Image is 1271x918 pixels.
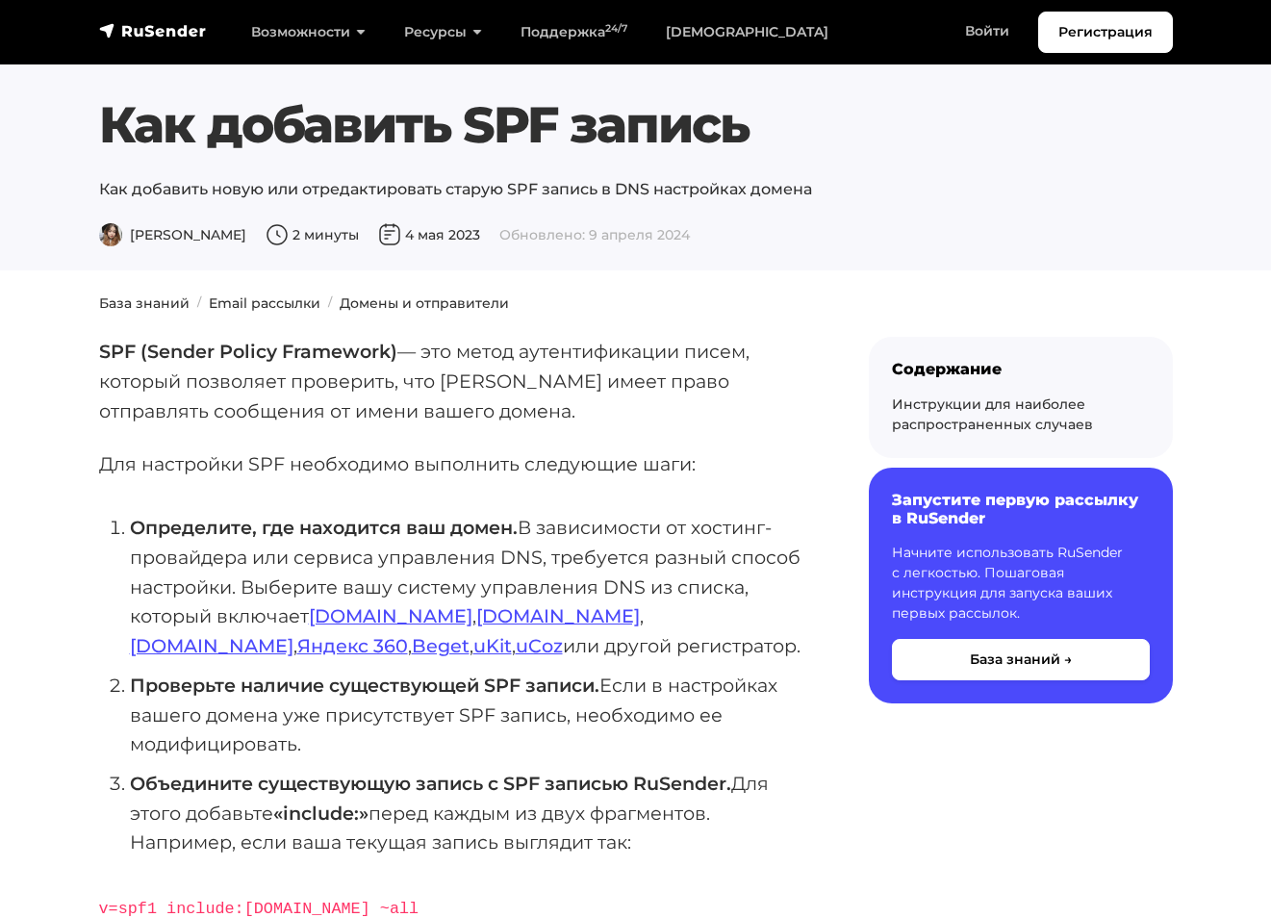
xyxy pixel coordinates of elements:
[378,223,401,246] img: Дата публикации
[297,634,408,657] a: Яндекс 360
[130,634,293,657] a: [DOMAIN_NAME]
[892,639,1150,680] button: База знаний →
[473,634,512,657] a: uKit
[946,12,1029,51] a: Войти
[130,769,807,857] li: Для этого добавьте перед каждым из двух фрагментов. Например, если ваша текущая запись выглядит так:
[647,13,848,52] a: [DEMOGRAPHIC_DATA]
[892,360,1150,378] div: Содержание
[499,226,690,243] span: Обновлено: 9 апреля 2024
[99,337,807,425] p: — это метод аутентификации писем, который позволяет проверить, что [PERSON_NAME] имеет право отпр...
[130,772,731,795] strong: Объедините существующую запись с SPF записью RuSender.
[869,468,1173,703] a: Запустите первую рассылку в RuSender Начните использовать RuSender с легкостью. Пошаговая инструк...
[476,604,640,627] a: [DOMAIN_NAME]
[99,900,419,918] code: v=spf1 include:[DOMAIN_NAME] ~all
[516,634,563,657] a: uCoz
[309,604,472,627] a: [DOMAIN_NAME]
[892,395,1093,433] a: Инструкции для наиболее распространенных случаев
[266,226,359,243] span: 2 минуты
[605,22,627,35] sup: 24/7
[501,13,647,52] a: Поддержка24/7
[130,671,807,759] li: Если в настройках вашего домена уже присутствует SPF запись, необходимо ее модифицировать.
[99,449,807,479] p: Для настройки SPF необходимо выполнить следующие шаги:
[99,340,397,363] strong: SPF (Sender Policy Framework)
[130,516,518,539] strong: Определите, где находится ваш домен.
[99,226,246,243] span: [PERSON_NAME]
[273,802,369,825] strong: «include:»
[99,21,207,40] img: RuSender
[1038,12,1173,53] a: Регистрация
[130,513,807,661] li: В зависимости от хостинг-провайдера или сервиса управления DNS, требуется разный способ настройки...
[340,294,509,312] a: Домены и отправители
[99,178,1173,201] p: Как добавить новую или отредактировать старую SPF запись в DNS настройках домена
[412,634,470,657] a: Beget
[232,13,385,52] a: Возможности
[88,293,1184,314] nav: breadcrumb
[385,13,501,52] a: Ресурсы
[378,226,480,243] span: 4 мая 2023
[99,294,190,312] a: База знаний
[892,491,1150,527] h6: Запустите первую рассылку в RuSender
[266,223,289,246] img: Время чтения
[99,95,1173,155] h1: Как добавить SPF запись
[130,674,599,697] strong: Проверьте наличие существующей SPF записи.
[209,294,320,312] a: Email рассылки
[892,543,1150,624] p: Начните использовать RuSender с легкостью. Пошаговая инструкция для запуска ваших первых рассылок.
